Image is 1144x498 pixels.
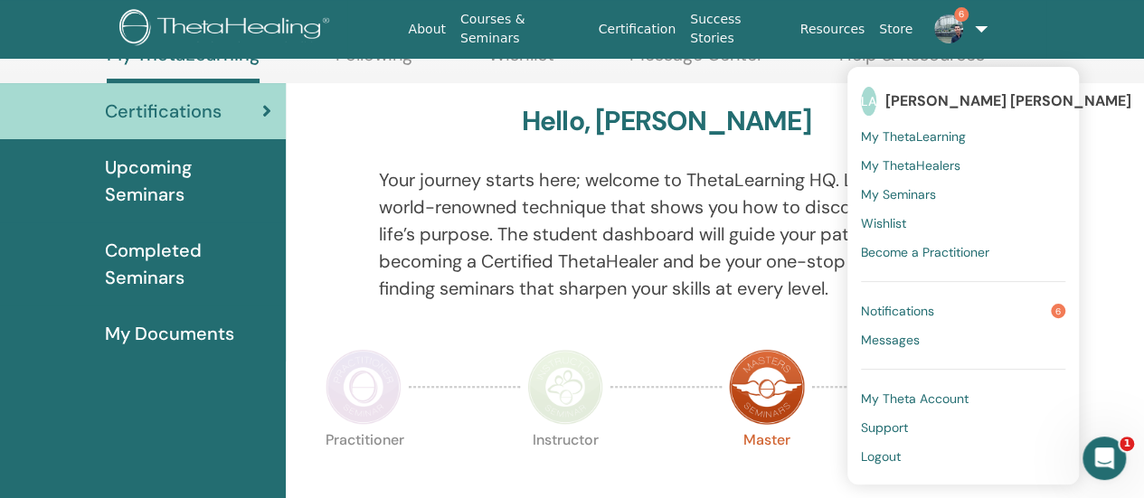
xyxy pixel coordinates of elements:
[861,128,966,145] span: My ThetaLearning
[934,14,963,43] img: default.jpg
[861,325,1065,354] a: Messages
[1083,437,1126,480] iframe: Intercom live chat
[683,3,792,55] a: Success Stories
[861,413,1065,442] a: Support
[861,151,1065,180] a: My ThetaHealers
[119,9,336,50] img: logo.png
[105,320,234,347] span: My Documents
[872,13,920,46] a: Store
[488,43,554,79] a: Wishlist
[839,43,985,79] a: Help & Resources
[793,13,873,46] a: Resources
[105,98,222,125] span: Certifications
[861,122,1065,151] a: My ThetaLearning
[861,238,1065,267] a: Become a Practitioner
[861,384,1065,413] a: My Theta Account
[861,180,1065,209] a: My Seminars
[847,67,1079,484] ul: 6
[861,419,908,436] span: Support
[861,87,876,116] span: LA
[861,215,906,231] span: Wishlist
[629,43,763,79] a: Message Center
[1120,437,1134,451] span: 1
[379,166,954,302] p: Your journey starts here; welcome to ThetaLearning HQ. Learn the world-renowned technique that sh...
[105,237,271,291] span: Completed Seminars
[861,80,1065,122] a: LA[PERSON_NAME] [PERSON_NAME]
[861,157,960,174] span: My ThetaHealers
[1051,304,1065,318] span: 6
[861,303,934,319] span: Notifications
[336,43,412,79] a: Following
[326,349,402,425] img: Practitioner
[591,13,683,46] a: Certification
[861,296,1065,325] a: Notifications6
[522,105,811,137] h3: Hello, [PERSON_NAME]
[885,91,1131,110] span: [PERSON_NAME] [PERSON_NAME]
[402,13,453,46] a: About
[954,7,969,22] span: 6
[861,448,901,465] span: Logout
[729,349,805,425] img: Master
[107,43,260,83] a: My ThetaLearning
[861,186,936,202] span: My Seminars
[105,154,271,208] span: Upcoming Seminars
[861,390,969,407] span: My Theta Account
[527,349,603,425] img: Instructor
[861,209,1065,238] a: Wishlist
[453,3,591,55] a: Courses & Seminars
[861,332,920,348] span: Messages
[861,244,989,260] span: Become a Practitioner
[861,442,1065,471] a: Logout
